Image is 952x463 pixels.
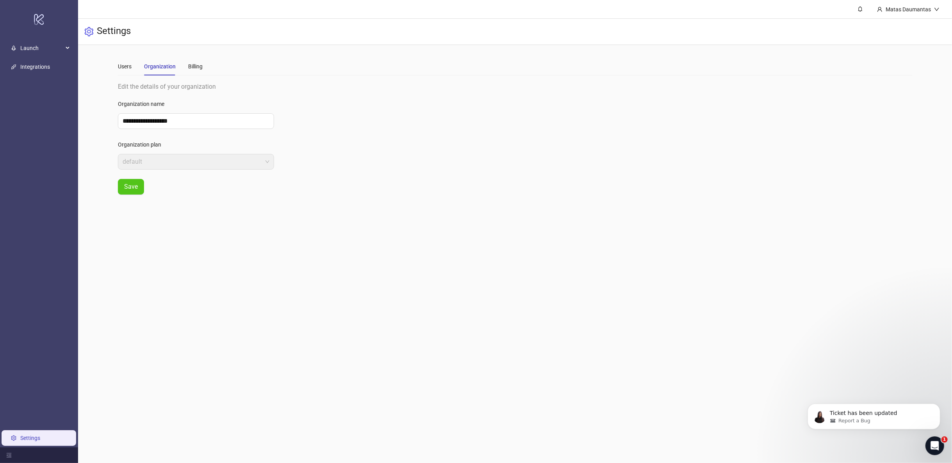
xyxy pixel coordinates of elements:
[20,435,40,441] a: Settings
[20,40,63,56] span: Launch
[123,154,269,169] span: default
[97,25,131,38] h3: Settings
[144,62,176,71] div: Organization
[796,387,952,442] iframe: Intercom notifications message
[84,27,94,36] span: setting
[883,5,934,14] div: Matas Daumantas
[118,179,144,195] button: Save
[118,62,132,71] div: Users
[877,7,883,12] span: user
[11,45,16,51] span: rocket
[925,436,944,455] iframe: Intercom live chat
[941,436,948,443] span: 1
[124,183,138,190] span: Save
[188,62,203,71] div: Billing
[934,7,940,12] span: down
[858,6,863,12] span: bell
[118,138,166,151] label: Organization plan
[20,64,50,70] a: Integrations
[6,452,12,458] span: menu-fold
[118,113,274,129] input: Organization name
[118,82,912,91] div: Edit the details of your organization
[118,98,169,110] label: Organization name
